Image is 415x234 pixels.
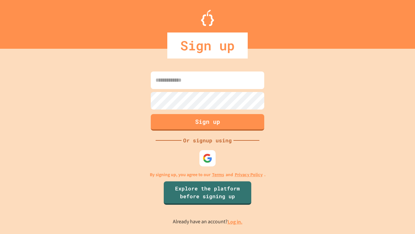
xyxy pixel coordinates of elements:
[203,153,212,163] img: google-icon.svg
[235,171,263,178] a: Privacy Policy
[182,136,233,144] div: Or signup using
[150,171,266,178] p: By signing up, you agree to our and .
[167,32,248,58] div: Sign up
[173,218,243,226] p: Already have an account?
[228,218,243,225] a: Log in.
[201,10,214,26] img: Logo.svg
[361,180,409,207] iframe: chat widget
[151,114,264,131] button: Sign up
[388,208,409,227] iframe: chat widget
[164,181,251,205] a: Explore the platform before signing up
[212,171,224,178] a: Terms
